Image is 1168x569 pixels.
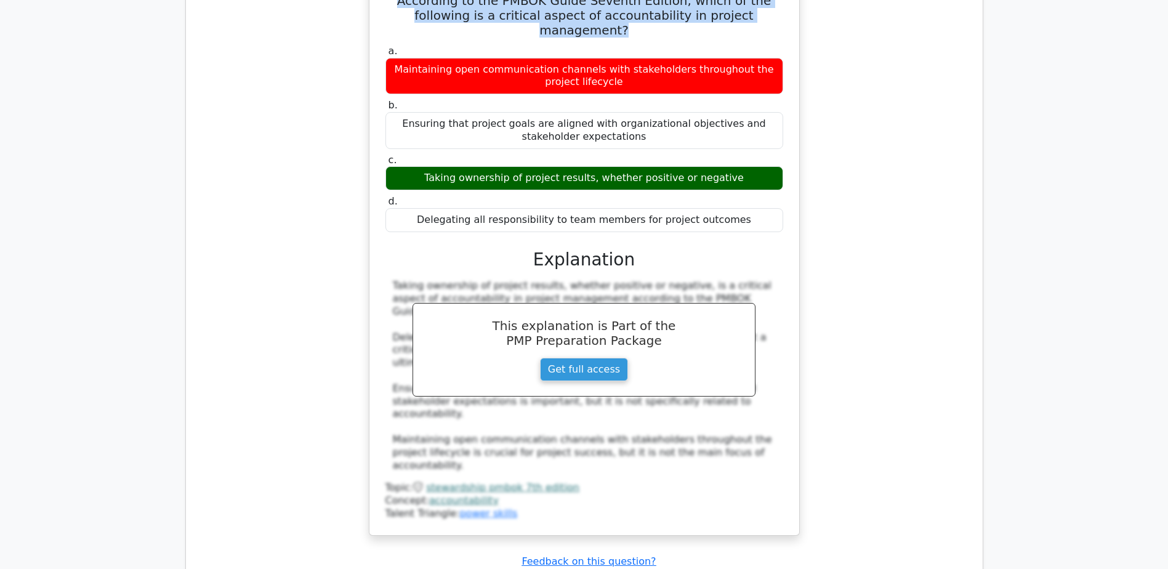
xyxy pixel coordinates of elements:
[459,507,517,519] a: power skills
[393,280,776,472] div: Taking ownership of project results, whether positive or negative, is a critical aspect of accoun...
[385,166,783,190] div: Taking ownership of project results, whether positive or negative
[385,208,783,232] div: Delegating all responsibility to team members for project outcomes
[389,45,398,57] span: a.
[389,154,397,166] span: c.
[385,482,783,520] div: Talent Triangle:
[385,494,783,507] div: Concept:
[385,482,783,494] div: Topic:
[429,494,499,506] a: accountability
[522,555,656,567] a: Feedback on this question?
[389,99,398,111] span: b.
[393,249,776,270] h3: Explanation
[540,358,628,381] a: Get full access
[389,195,398,207] span: d.
[385,58,783,95] div: Maintaining open communication channels with stakeholders throughout the project lifecycle
[385,112,783,149] div: Ensuring that project goals are aligned with organizational objectives and stakeholder expectations
[426,482,579,493] a: stewardship pmbok 7th edition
